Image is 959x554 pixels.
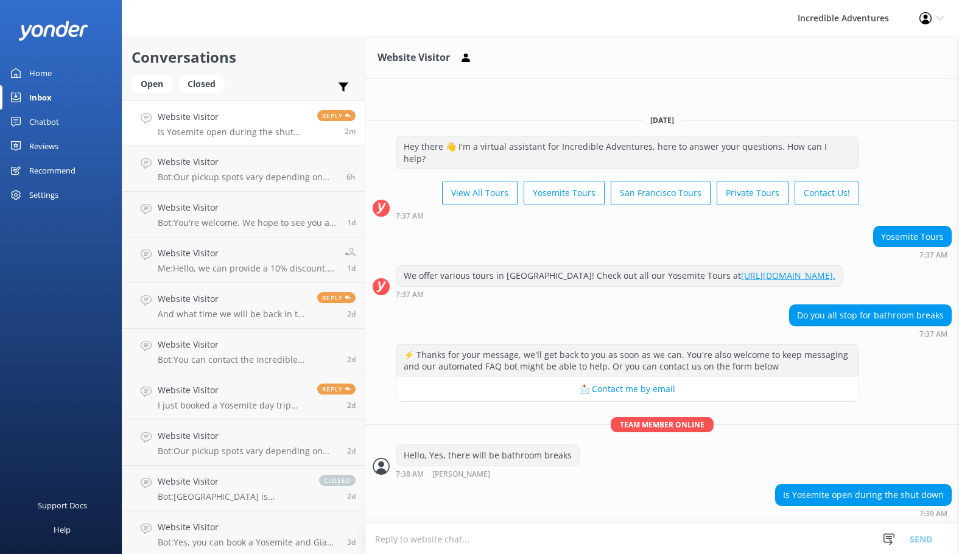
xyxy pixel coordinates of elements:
[158,263,335,274] p: Me: Hello, we can provide a 10% discount. Please email us at [EMAIL_ADDRESS][DOMAIN_NAME] We will...
[158,172,337,183] p: Bot: Our pickup spots vary depending on the tour you select. To get the most accurate pickup info...
[29,85,52,110] div: Inbox
[396,136,859,169] div: Hey there 👋 I'm a virtual assistant for Incredible Adventures, here to answer your questions. How...
[919,510,947,517] strong: 7:39 AM
[919,331,947,338] strong: 7:37 AM
[874,226,951,247] div: Yosemite Tours
[611,417,714,432] span: Team member online
[919,251,947,259] strong: 7:37 AM
[122,329,365,374] a: Website VisitorBot:You can contact the Incredible Adventures team at [PHONE_NUMBER], or by emaili...
[776,485,951,505] div: Is Yosemite open during the shut down
[396,471,424,479] strong: 7:38 AM
[158,247,335,260] h4: Website Visitor
[158,127,308,138] p: Is Yosemite open during the shut down
[29,110,59,134] div: Chatbot
[158,292,308,306] h4: Website Visitor
[158,338,338,351] h4: Website Visitor
[122,420,365,466] a: Website VisitorBot:Our pickup spots vary depending on the tour you select. To get the most accura...
[789,329,952,338] div: Oct 11 2025 06:37am (UTC -07:00) America/Los_Angeles
[122,237,365,283] a: Website VisitorMe:Hello, we can provide a 10% discount. Please email us at [EMAIL_ADDRESS][DOMAIN...
[38,493,87,517] div: Support Docs
[347,309,356,319] span: Oct 08 2025 02:32pm (UTC -07:00) America/Los_Angeles
[158,475,307,488] h4: Website Visitor
[158,446,338,457] p: Bot: Our pickup spots vary depending on the tour you select. To get the most accurate pickup info...
[775,509,952,517] div: Oct 11 2025 06:39am (UTC -07:00) America/Los_Angeles
[132,75,172,93] div: Open
[524,181,605,205] button: Yosemite Tours
[122,146,365,192] a: Website VisitorBot:Our pickup spots vary depending on the tour you select. To get the most accura...
[158,429,338,443] h4: Website Visitor
[442,181,518,205] button: View All Tours
[741,270,835,281] a: [URL][DOMAIN_NAME].
[158,537,338,548] p: Bot: Yes, you can book a Yosemite and Giant Sequoias Day Tour from [GEOGRAPHIC_DATA]. For more in...
[643,115,681,125] span: [DATE]
[873,250,952,259] div: Oct 11 2025 06:37am (UTC -07:00) America/Los_Angeles
[132,46,356,69] h2: Conversations
[178,75,225,93] div: Closed
[178,77,231,90] a: Closed
[29,61,52,85] div: Home
[317,110,356,121] span: Reply
[396,345,859,377] div: ⚡ Thanks for your message, we'll get back to you as soon as we can. You're also welcome to keep m...
[396,290,843,298] div: Oct 11 2025 06:37am (UTC -07:00) America/Los_Angeles
[158,155,337,169] h4: Website Visitor
[158,491,307,502] p: Bot: [GEOGRAPHIC_DATA] is generally safe for tourists, but vigilance is required, especially rega...
[54,517,71,542] div: Help
[132,77,178,90] a: Open
[122,192,365,237] a: Website VisitorBot:You're welcome. We hope to see you at Incredible Adventures soon!1d
[790,305,951,326] div: Do you all stop for bathroom breaks
[396,377,859,401] button: 📩 Contact me by email
[611,181,711,205] button: San Francisco Tours
[317,292,356,303] span: Reply
[795,181,859,205] button: Contact Us!
[396,469,580,479] div: Oct 11 2025 06:38am (UTC -07:00) America/Los_Angeles
[378,50,450,66] h3: Website Visitor
[122,100,365,146] a: Website VisitorIs Yosemite open during the shut downReply2m
[317,384,356,394] span: Reply
[347,400,356,410] span: Oct 08 2025 10:57am (UTC -07:00) America/Los_Angeles
[158,354,338,365] p: Bot: You can contact the Incredible Adventures team at [PHONE_NUMBER], or by emailing [EMAIL_ADDR...
[432,471,490,479] span: [PERSON_NAME]
[158,201,338,214] h4: Website Visitor
[29,134,58,158] div: Reviews
[122,283,365,329] a: Website VisitorAnd what time we will be back in the evening?Reply2d
[717,181,789,205] button: Private Tours
[122,374,365,420] a: Website VisitorI just booked a Yosemite day trip tour, and I'm wondering if there is an alternate...
[347,491,356,502] span: Oct 08 2025 08:16am (UTC -07:00) America/Los_Angeles
[122,466,365,511] a: Website VisitorBot:[GEOGRAPHIC_DATA] is generally safe for tourists, but vigilance is required, e...
[347,446,356,456] span: Oct 08 2025 09:44am (UTC -07:00) America/Los_Angeles
[347,263,356,273] span: Oct 09 2025 09:06am (UTC -07:00) America/Los_Angeles
[347,217,356,228] span: Oct 09 2025 05:11pm (UTC -07:00) America/Los_Angeles
[396,291,424,298] strong: 7:37 AM
[396,211,859,220] div: Oct 11 2025 06:37am (UTC -07:00) America/Los_Angeles
[29,158,76,183] div: Recommend
[158,384,308,397] h4: Website Visitor
[18,21,88,41] img: yonder-white-logo.png
[345,126,356,136] span: Oct 11 2025 06:39am (UTC -07:00) America/Los_Angeles
[396,212,424,220] strong: 7:37 AM
[347,354,356,365] span: Oct 08 2025 11:17am (UTC -07:00) America/Los_Angeles
[347,537,356,547] span: Oct 08 2025 01:56am (UTC -07:00) America/Los_Angeles
[158,400,308,411] p: I just booked a Yosemite day trip tour, and I'm wondering if there is an alternate pickup locatio...
[346,172,356,182] span: Oct 10 2025 11:59pm (UTC -07:00) America/Los_Angeles
[158,309,308,320] p: And what time we will be back in the evening?
[396,265,843,286] div: We offer various tours in [GEOGRAPHIC_DATA]! Check out all our Yosemite Tours at
[158,110,308,124] h4: Website Visitor
[158,521,338,534] h4: Website Visitor
[29,183,58,207] div: Settings
[396,445,579,466] div: Hello, Yes, there will be bathroom breaks
[319,475,356,486] span: closed
[158,217,338,228] p: Bot: You're welcome. We hope to see you at Incredible Adventures soon!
